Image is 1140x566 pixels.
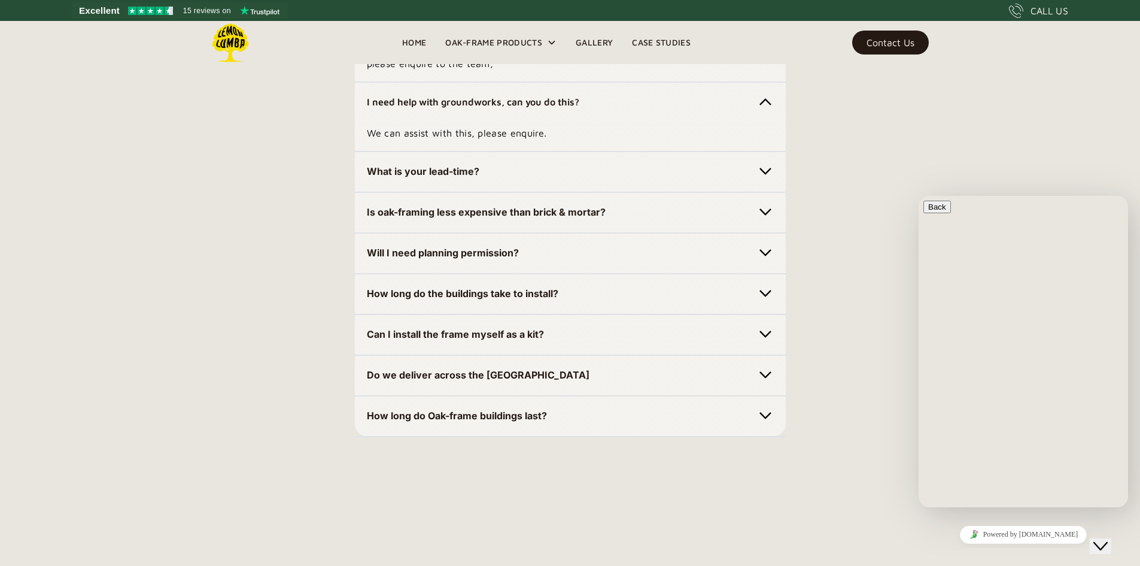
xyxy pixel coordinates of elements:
[367,410,547,422] strong: How long do Oak-frame buildings last?
[393,34,436,52] a: Home
[757,163,774,180] img: Chevron
[919,521,1128,548] iframe: chat widget
[367,247,519,259] strong: Will I need planning permission?
[445,35,542,50] div: Oak-Frame Products
[852,31,929,55] a: Contact Us
[566,34,622,52] a: Gallery
[622,34,700,52] a: Case Studies
[367,287,558,299] strong: How long do the buildings take to install?
[367,96,579,107] strong: I need help with groundworks, can you do this?
[757,326,774,343] img: Chevron
[436,21,566,64] div: Oak-Frame Products
[867,38,914,47] div: Contact Us
[919,196,1128,507] iframe: chat widget
[1009,4,1068,18] a: CALL US
[240,6,279,16] img: Trustpilot logo
[128,7,173,15] img: Trustpilot 4.5 stars
[757,93,774,110] img: Chevron
[79,4,120,18] span: Excellent
[757,367,774,383] img: Chevron
[367,165,479,177] strong: What is your lead-time?
[367,369,589,381] strong: Do we deliver across the [GEOGRAPHIC_DATA]
[367,126,774,140] p: We can assist with this, please enquire.
[1030,4,1068,18] div: CALL US
[757,407,774,424] img: Chevron
[757,244,774,261] img: Chevron
[757,204,774,220] img: Chevron
[367,328,544,340] strong: Can I install the frame myself as a kit?
[757,285,774,302] img: Chevron
[1090,518,1128,554] iframe: chat widget
[183,4,231,18] span: 15 reviews on
[367,206,606,218] strong: Is oak-framing less expensive than brick & mortar?
[72,2,288,19] a: See Lemon Lumba reviews on Trustpilot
